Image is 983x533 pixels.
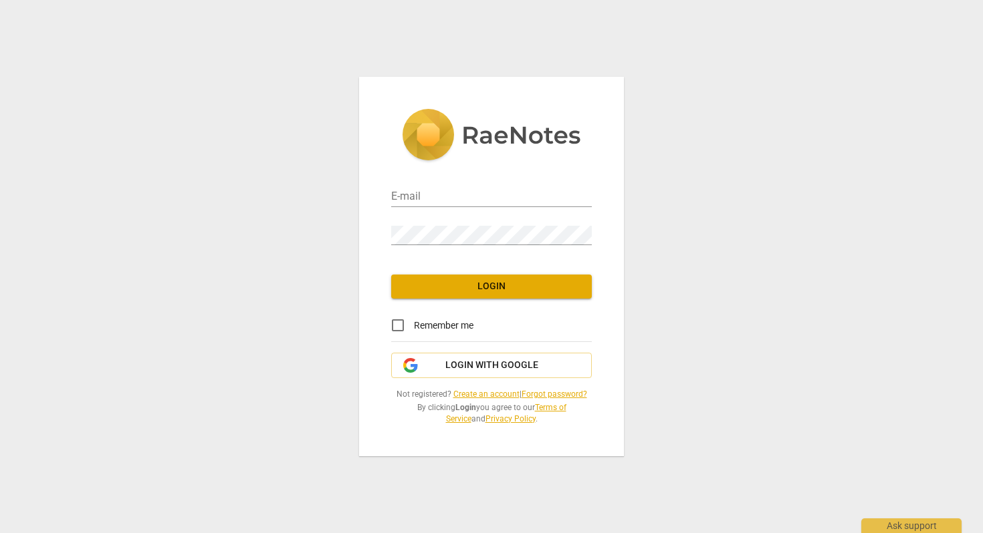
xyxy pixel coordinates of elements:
span: Login with Google [445,359,538,372]
button: Login with Google [391,353,592,378]
b: Login [455,403,476,412]
span: Not registered? | [391,389,592,400]
a: Terms of Service [446,403,566,423]
span: By clicking you agree to our and . [391,402,592,424]
img: 5ac2273c67554f335776073100b6d88f.svg [402,109,581,164]
a: Create an account [453,389,520,399]
a: Forgot password? [522,389,587,399]
button: Login [391,275,592,299]
span: Login [402,280,581,293]
div: Ask support [861,518,962,533]
span: Remember me [414,319,473,333]
a: Privacy Policy [485,414,536,423]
